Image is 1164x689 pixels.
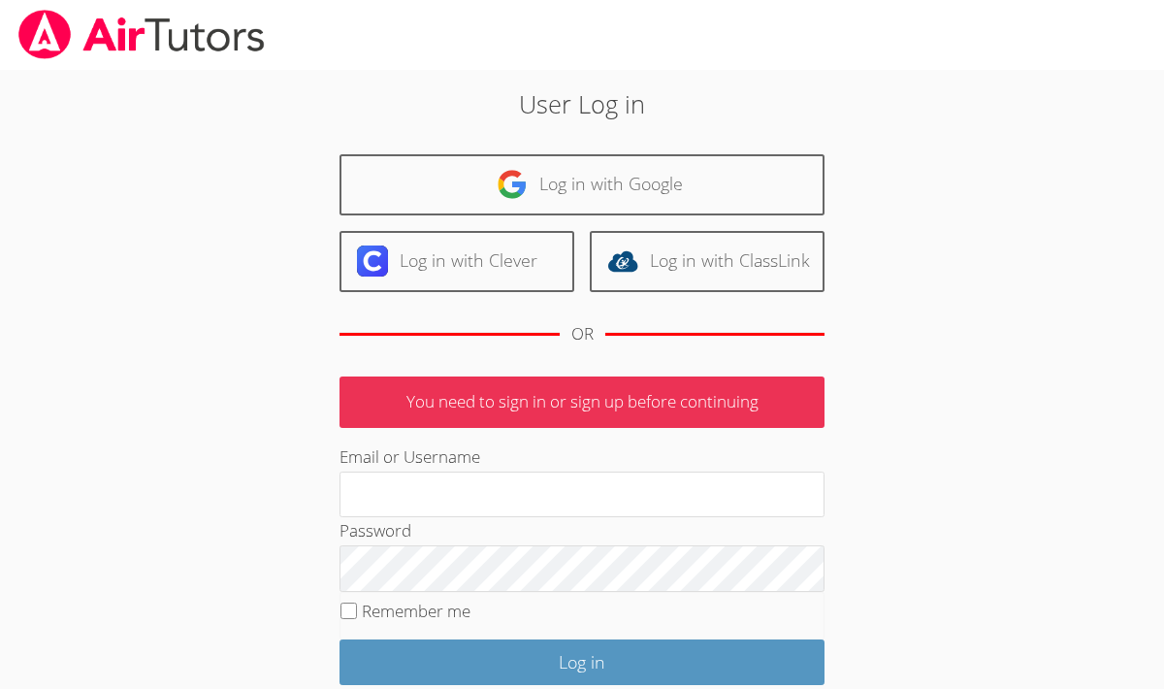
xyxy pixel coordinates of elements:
[339,231,574,292] a: Log in with Clever
[571,320,594,348] div: OR
[357,246,388,277] img: clever-logo-6eab21bc6e7a338710f1a6ff85c0baf02591cd810cc4098c63d3a4b26e2feb20.svg
[339,377,824,428] p: You need to sign in or sign up before continuing
[339,519,411,541] label: Password
[607,246,638,277] img: classlink-logo-d6bb404cc1216ec64c9a2012d9dc4662098be43eaf13dc465df04b49fa7ab582.svg
[339,445,480,468] label: Email or Username
[339,154,824,215] a: Log in with Google
[268,85,896,122] h2: User Log in
[339,640,824,685] input: Log in
[16,10,267,59] img: airtutors_banner-c4298cdbf04f3fff15de1276eac7730deb9818008684d7c2e4769d2f7ddbe033.png
[362,600,470,622] label: Remember me
[590,231,824,292] a: Log in with ClassLink
[497,169,528,200] img: google-logo-50288ca7cdecda66e5e0955fdab243c47b7ad437acaf1139b6f446037453330a.svg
